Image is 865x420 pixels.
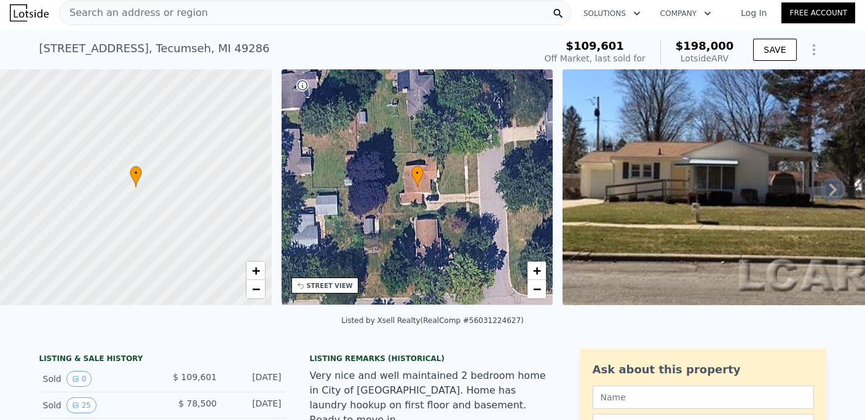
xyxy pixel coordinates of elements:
[533,281,541,297] span: −
[341,316,523,325] div: Listed by Xsell Realty (RealComp #56031224627)
[130,168,142,179] span: •
[411,166,424,187] div: •
[227,397,282,413] div: [DATE]
[43,397,152,413] div: Sold
[411,168,424,179] span: •
[527,262,546,280] a: Zoom in
[802,37,826,62] button: Show Options
[247,280,265,298] a: Zoom out
[533,263,541,278] span: +
[39,40,270,57] div: [STREET_ADDRESS] , Tecumseh , MI 49286
[178,399,216,408] span: $ 78,500
[676,39,734,52] span: $198,000
[130,166,142,187] div: •
[247,262,265,280] a: Zoom in
[66,371,92,387] button: View historical data
[574,2,650,25] button: Solutions
[527,280,546,298] a: Zoom out
[566,39,624,52] span: $109,601
[545,52,646,64] div: Off Market, last sold for
[650,2,721,25] button: Company
[676,52,734,64] div: Lotside ARV
[251,281,259,297] span: −
[173,372,216,382] span: $ 109,601
[593,361,814,378] div: Ask about this property
[593,386,814,409] input: Name
[781,2,855,23] a: Free Account
[310,354,556,364] div: Listing Remarks (Historical)
[66,397,97,413] button: View historical data
[251,263,259,278] span: +
[10,4,49,21] img: Lotside
[60,6,208,20] span: Search an address or region
[227,371,282,387] div: [DATE]
[753,39,796,61] button: SAVE
[307,281,353,290] div: STREET VIEW
[39,354,285,366] div: LISTING & SALE HISTORY
[726,7,781,19] a: Log In
[43,371,152,387] div: Sold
